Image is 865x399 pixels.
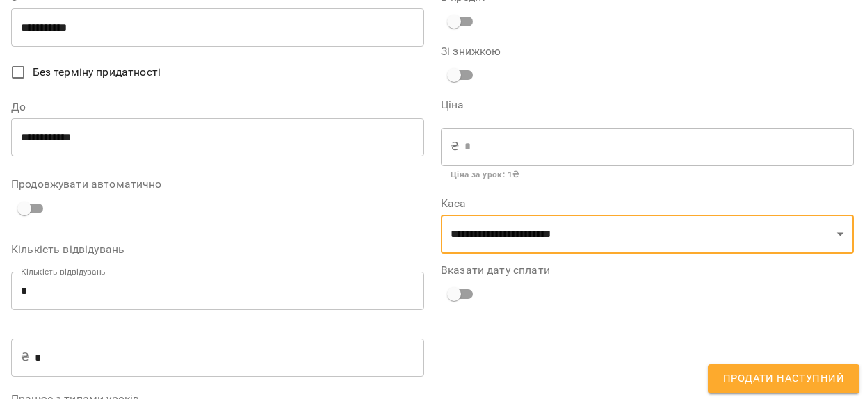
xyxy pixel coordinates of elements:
p: ₴ [21,349,29,366]
label: Каса [441,198,854,209]
p: ₴ [451,138,459,155]
span: Без терміну придатності [33,64,161,81]
label: Кількість відвідувань [11,244,424,255]
span: Продати наступний [723,370,844,388]
label: Ціна [441,99,854,111]
button: Продати наступний [708,364,859,393]
b: Ціна за урок : 1 ₴ [451,170,519,179]
label: До [11,101,424,113]
label: Вказати дату сплати [441,265,854,276]
label: Зі знижкою [441,46,579,57]
label: Продовжувати автоматично [11,179,424,190]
